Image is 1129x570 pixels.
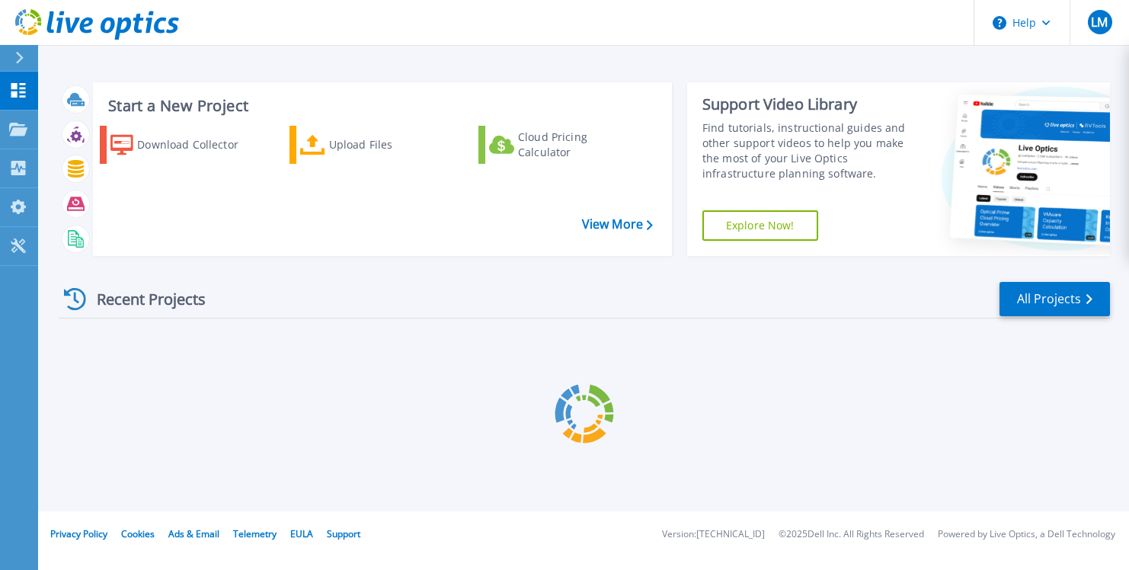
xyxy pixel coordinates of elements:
a: Ads & Email [168,527,219,540]
div: Find tutorials, instructional guides and other support videos to help you make the most of your L... [702,120,914,181]
div: Upload Files [329,130,442,160]
h3: Start a New Project [108,98,652,114]
div: Recent Projects [59,280,226,318]
div: Download Collector [137,130,252,160]
a: Privacy Policy [50,527,107,540]
a: EULA [290,527,313,540]
a: All Projects [999,282,1110,316]
a: Support [327,527,360,540]
div: Support Video Library [702,94,914,114]
li: Version: [TECHNICAL_ID] [662,530,765,540]
a: View More [582,217,653,232]
li: © 2025 Dell Inc. All Rights Reserved [779,530,924,540]
a: Cloud Pricing Calculator [478,126,635,164]
div: Cloud Pricing Calculator [518,130,631,160]
li: Powered by Live Optics, a Dell Technology [938,530,1115,540]
a: Cookies [121,527,155,540]
span: LM [1091,16,1108,28]
a: Upload Files [289,126,446,164]
a: Telemetry [233,527,277,540]
a: Download Collector [100,126,256,164]
a: Explore Now! [702,210,818,241]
